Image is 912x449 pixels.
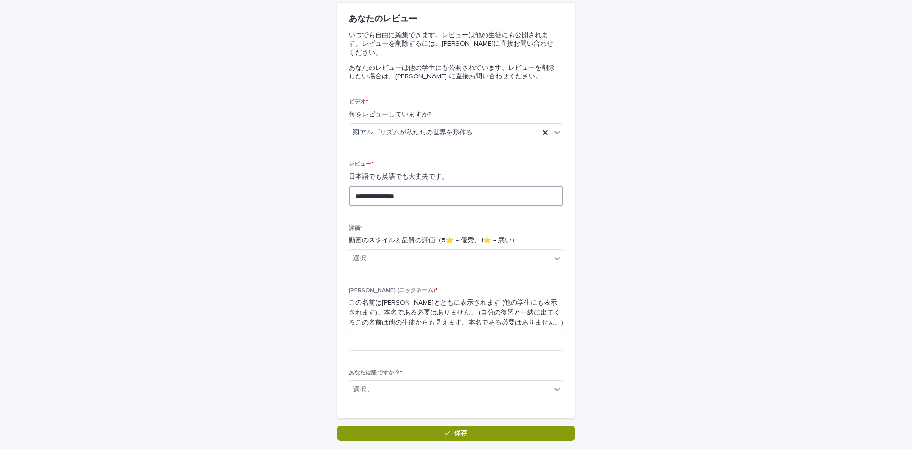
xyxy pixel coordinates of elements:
[349,111,431,118] font: 何をレビューしていますか?
[353,386,370,393] font: 選択...
[349,32,553,56] font: いつでも自由に編集できます。レビューは他の生徒にも公開されます。レビューを削除するには、[PERSON_NAME]に直接お問い合わせください。
[454,430,467,437] font: 保存
[353,255,370,262] font: 選択...
[349,299,563,326] font: この名前は[PERSON_NAME]とともに表示されます (他の学生にも表示されます)。本名である必要はありません。 (自分の復習と一緒に出てくるこの名前は他の生徒からも見えます。本名である必要...
[349,99,366,105] font: ビデオ
[337,426,575,441] button: 保存
[349,162,371,167] font: レビュー
[349,15,417,23] font: あなたのレビュー
[353,129,473,136] font: 🖼アルゴリズムが私たちの世界を形作る
[349,173,448,180] font: 日本語でも英語でも大丈夫です。
[349,288,435,294] font: [PERSON_NAME] (ニックネーム)
[349,237,518,244] font: 動画のスタイルと品質の評価（5⭐️ = 優秀、1⭐️ = 悪い）
[349,65,555,80] font: あなたのレビューは他の学生にも公開されています。レビューを削除したい場合は、[PERSON_NAME] に直接お問い合わせください。
[349,226,360,231] font: 評価
[349,370,400,376] font: あなたは誰ですか？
